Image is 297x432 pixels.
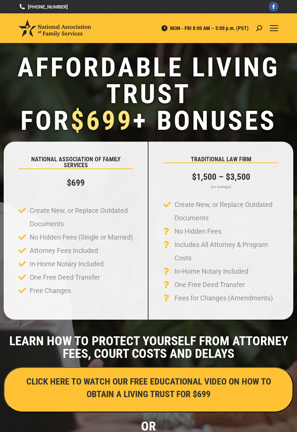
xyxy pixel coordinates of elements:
img: National Association of Family Services [19,20,91,37]
span: Create New, or Replace Outdated Documents [173,198,278,225]
span: One Free Deed Transfer [173,278,245,291]
span: No Hidden Fees (Single or Married) [28,231,133,244]
span: No Hidden Fees [173,225,222,238]
h1: Affordable Living Trust for + Bonuses [4,54,293,134]
span: In-Home Notary Included [173,265,248,278]
h5: NATIONAL ASSOCIATION OF FAMILY SERVICES [19,156,133,168]
span: Attorney Fees Included [28,244,98,257]
span: Fees for Changes (Amendments) [173,291,273,305]
h3: CLICK HERE TO WATCH OUR FREE EDUCATIONAL VIDEO ON HOW TO OBTAIN A LIVING TRUST FOR $699 [12,375,285,400]
span: One Free Deed Transfer [28,271,100,284]
a: Facebook page opens in new window [269,2,278,11]
a: CLICK HERE TO WATCH OUR FREE EDUCATIONAL VIDEO ON HOW TO OBTAIN A LIVING TRUST FOR $699 [4,391,293,399]
strong: $1,500 – $3,500 [192,172,250,182]
span: Create New, or Replace Outdated Documents [28,204,133,231]
button: CLICK HERE TO WATCH OUR FREE EDUCATIONAL VIDEO ON HOW TO OBTAIN A LIVING TRUST FOR $699 [4,367,293,412]
h5: TRADITIONAL LAW FIRM [163,156,278,162]
h2: LEARN HOW TO PROTECT YOURSELF FROM ATTORNEY FEES, COURT COSTS AND DELAYS [4,334,293,360]
span: Includes All Attorney & Program Costs [173,238,278,265]
span: $699 [71,105,133,136]
strong: $699 [67,178,85,188]
a: Mobile menu icon [270,24,278,33]
a: [PHONE_NUMBER] [19,3,68,10]
span: Free Changes [28,284,71,297]
span: MON - FRI 8:00 AM – 5:00 p.m. (PST) [161,25,249,32]
span: In-Home Notary Included [28,257,104,271]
